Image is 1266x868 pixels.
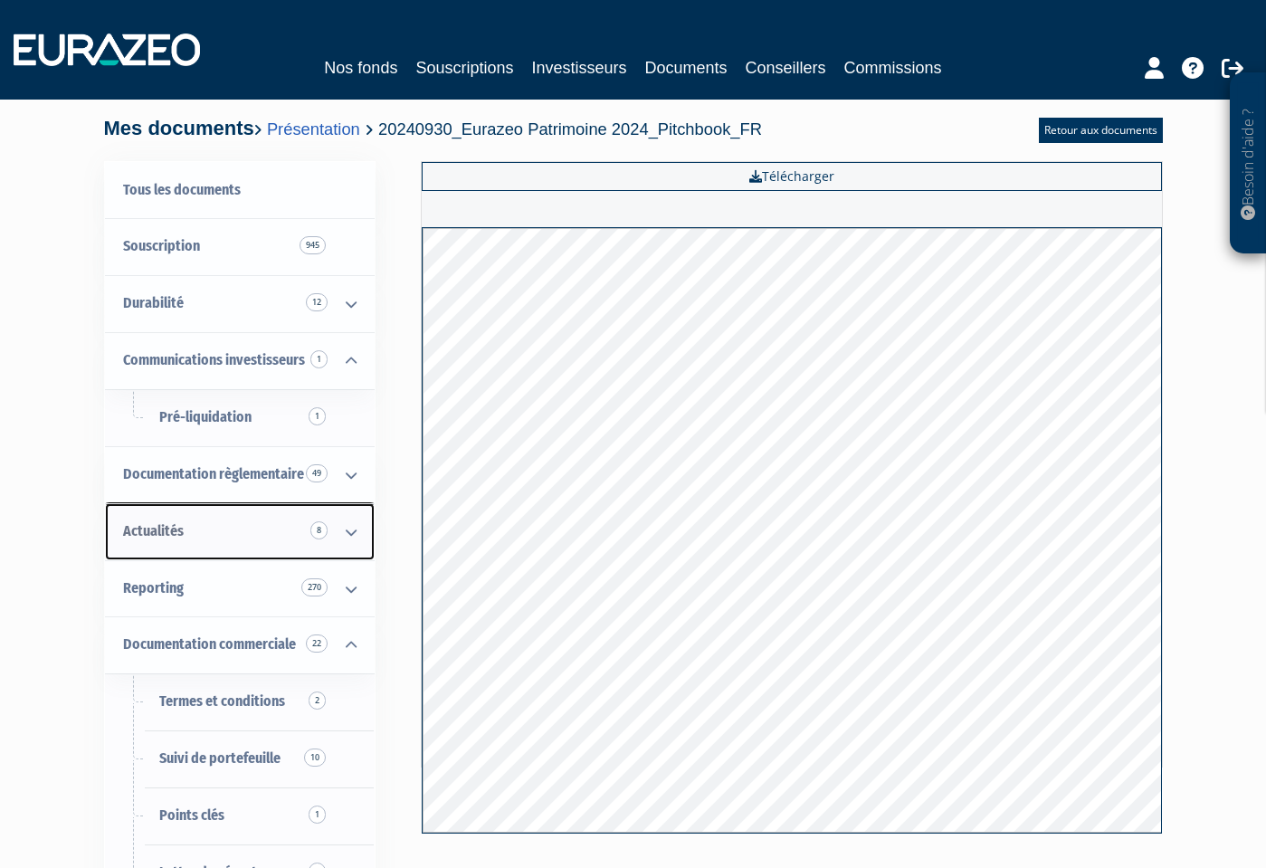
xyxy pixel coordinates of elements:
[306,634,328,653] span: 22
[309,692,326,710] span: 2
[14,33,200,66] img: 1732889491-logotype_eurazeo_blanc_rvb.png
[301,578,328,596] span: 270
[159,692,285,710] span: Termes et conditions
[123,635,296,653] span: Documentation commerciale
[309,806,326,824] span: 1
[105,332,375,389] a: Communications investisseurs 1
[531,55,626,81] a: Investisseurs
[123,237,200,254] span: Souscription
[105,389,375,446] a: Pré-liquidation1
[844,55,942,81] a: Commissions
[306,464,328,482] span: 49
[159,749,281,767] span: Suivi de portefeuille
[309,407,326,425] span: 1
[105,218,375,275] a: Souscription945
[105,616,375,673] a: Documentation commerciale 22
[105,673,375,730] a: Termes et conditions2
[123,579,184,596] span: Reporting
[310,350,328,368] span: 1
[105,560,375,617] a: Reporting 270
[123,294,184,311] span: Durabilité
[746,55,826,81] a: Conseillers
[378,119,762,138] span: 20240930_Eurazeo Patrimoine 2024_Pitchbook_FR
[1238,82,1259,245] p: Besoin d'aide ?
[304,749,326,767] span: 10
[104,118,762,139] h4: Mes documents
[123,465,304,482] span: Documentation règlementaire
[310,521,328,539] span: 8
[159,806,224,824] span: Points clés
[105,162,375,219] a: Tous les documents
[645,55,728,81] a: Documents
[324,55,397,81] a: Nos fonds
[105,275,375,332] a: Durabilité 12
[159,408,252,425] span: Pré-liquidation
[105,503,375,560] a: Actualités 8
[422,162,1162,191] a: Télécharger
[123,522,184,539] span: Actualités
[123,351,305,368] span: Communications investisseurs
[105,730,375,787] a: Suivi de portefeuille10
[105,446,375,503] a: Documentation règlementaire 49
[105,787,375,844] a: Points clés1
[267,119,360,138] a: Présentation
[300,236,326,254] span: 945
[1039,118,1163,143] a: Retour aux documents
[415,55,513,81] a: Souscriptions
[306,293,328,311] span: 12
